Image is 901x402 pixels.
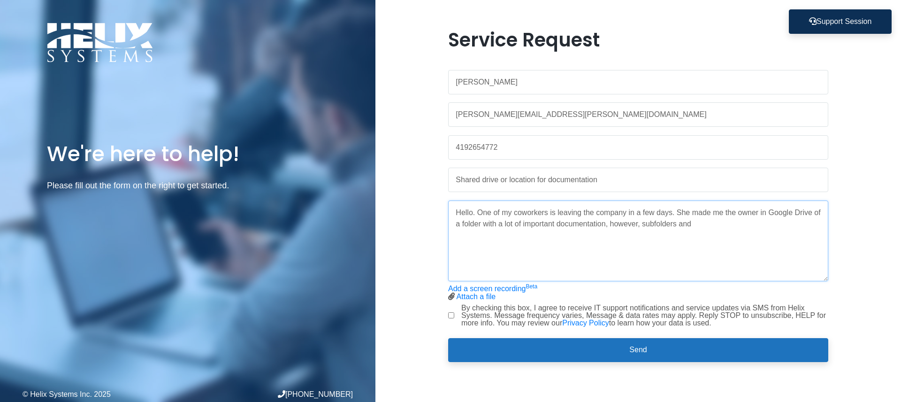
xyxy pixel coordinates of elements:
[448,135,828,160] input: Phone Number
[47,140,328,167] h1: We're here to help!
[457,293,496,301] a: Attach a file
[562,319,609,327] a: Privacy Policy
[188,390,353,398] div: [PHONE_NUMBER]
[448,29,828,51] h1: Service Request
[47,23,153,62] img: Logo
[47,179,328,193] p: Please fill out the form on the right to get started.
[448,285,537,293] a: Add a screen recordingBeta
[448,102,828,127] input: Work Email
[23,391,188,398] div: © Helix Systems Inc. 2025
[448,338,828,363] button: Send
[526,283,537,290] sup: Beta
[789,9,892,34] button: Support Session
[461,304,828,327] label: By checking this box, I agree to receive IT support notifications and service updates via SMS fro...
[448,70,828,94] input: Name
[448,168,828,192] input: Subject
